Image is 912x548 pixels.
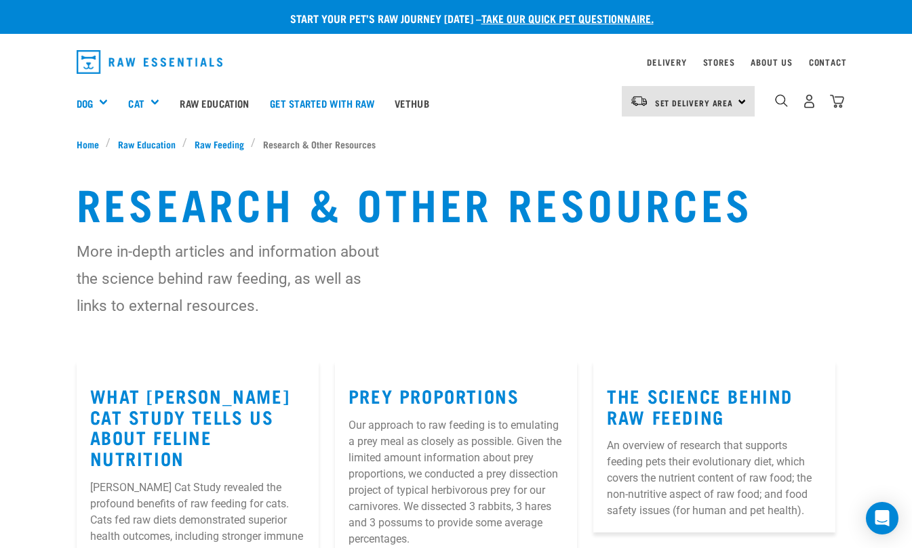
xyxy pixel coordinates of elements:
[809,60,847,64] a: Contact
[866,502,898,534] div: Open Intercom Messenger
[77,137,99,151] span: Home
[349,390,519,400] a: Prey Proportions
[260,76,384,130] a: Get started with Raw
[655,100,734,105] span: Set Delivery Area
[703,60,735,64] a: Stores
[384,76,439,130] a: Vethub
[647,60,686,64] a: Delivery
[607,438,822,519] p: An overview of research that supports feeding pets their evolutionary diet, which covers the nutr...
[118,137,176,151] span: Raw Education
[90,390,290,463] a: What [PERSON_NAME] Cat Study Tells Us About Feline Nutrition
[630,95,648,107] img: van-moving.png
[607,390,793,421] a: The Science Behind Raw Feeding
[77,137,836,151] nav: breadcrumbs
[77,137,106,151] a: Home
[830,94,844,108] img: home-icon@2x.png
[187,137,251,151] a: Raw Feeding
[481,15,654,21] a: take our quick pet questionnaire.
[802,94,816,108] img: user.png
[170,76,259,130] a: Raw Education
[77,178,836,227] h1: Research & Other Resources
[111,137,182,151] a: Raw Education
[128,96,144,111] a: Cat
[77,238,380,319] p: More in-depth articles and information about the science behind raw feeding, as well as links to ...
[751,60,792,64] a: About Us
[77,50,223,74] img: Raw Essentials Logo
[66,45,847,79] nav: dropdown navigation
[77,96,93,111] a: Dog
[195,137,244,151] span: Raw Feeding
[775,94,788,107] img: home-icon-1@2x.png
[349,417,563,547] p: Our approach to raw feeding is to emulating a prey meal as closely as possible. Given the limited...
